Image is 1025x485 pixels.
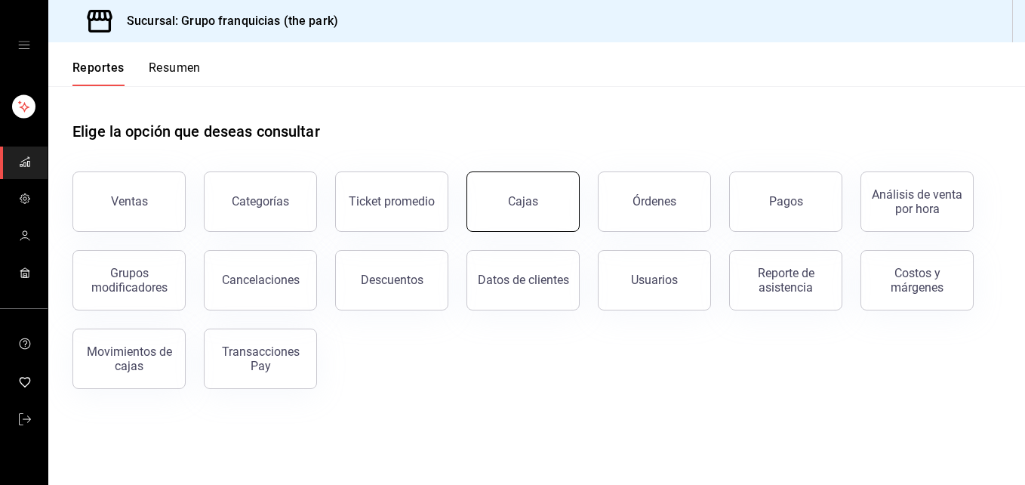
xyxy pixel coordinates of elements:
div: Descuentos [361,273,423,287]
div: Ventas [111,194,148,209]
div: Ticket promedio [349,194,435,209]
div: Transacciones Pay [214,344,307,373]
h3: Sucursal: Grupo franquicias (the park) [115,12,338,30]
button: open drawer [18,39,30,51]
button: Usuarios [598,250,711,310]
button: Órdenes [598,171,711,232]
button: Reporte de asistencia [729,250,842,310]
button: Análisis de venta por hora [860,171,974,232]
div: Reporte de asistencia [739,266,833,295]
button: Cancelaciones [204,250,317,310]
button: Grupos modificadores [72,250,186,310]
div: Categorías [232,194,289,209]
button: Reportes [72,60,125,86]
button: Transacciones Pay [204,329,317,389]
div: navigation tabs [72,60,201,86]
button: Datos de clientes [466,250,580,310]
div: Cancelaciones [222,273,300,287]
button: Movimientos de cajas [72,329,186,389]
div: Pagos [769,194,803,209]
div: Costos y márgenes [870,266,964,295]
button: Resumen [149,60,201,86]
div: Movimientos de cajas [82,344,176,373]
div: Cajas [508,194,538,209]
div: Usuarios [631,273,678,287]
button: Pagos [729,171,842,232]
div: Órdenes [633,194,676,209]
div: Datos de clientes [478,273,569,287]
div: Análisis de venta por hora [870,187,964,216]
h1: Elige la opción que deseas consultar [72,120,320,143]
button: Costos y márgenes [860,250,974,310]
div: Grupos modificadores [82,266,176,295]
button: Descuentos [335,250,448,310]
button: Categorías [204,171,317,232]
button: Ticket promedio [335,171,448,232]
button: Ventas [72,171,186,232]
button: Cajas [466,171,580,232]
